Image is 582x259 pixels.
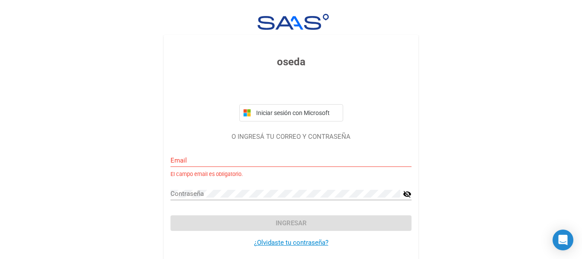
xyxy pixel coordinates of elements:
button: Ingresar [170,215,412,231]
h3: oseda [170,54,412,70]
span: Ingresar [276,219,307,227]
a: ¿Olvidaste tu contraseña? [254,239,328,246]
iframe: Botón de Acceder con Google [235,79,347,98]
p: O INGRESÁ TU CORREO Y CONTRASEÑA [170,132,412,142]
span: Iniciar sesión con Microsoft [254,109,339,116]
small: El campo email es obligatorio. [170,170,243,179]
div: Open Intercom Messenger [553,230,573,250]
mat-icon: visibility_off [403,189,412,199]
button: Iniciar sesión con Microsoft [239,104,343,122]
